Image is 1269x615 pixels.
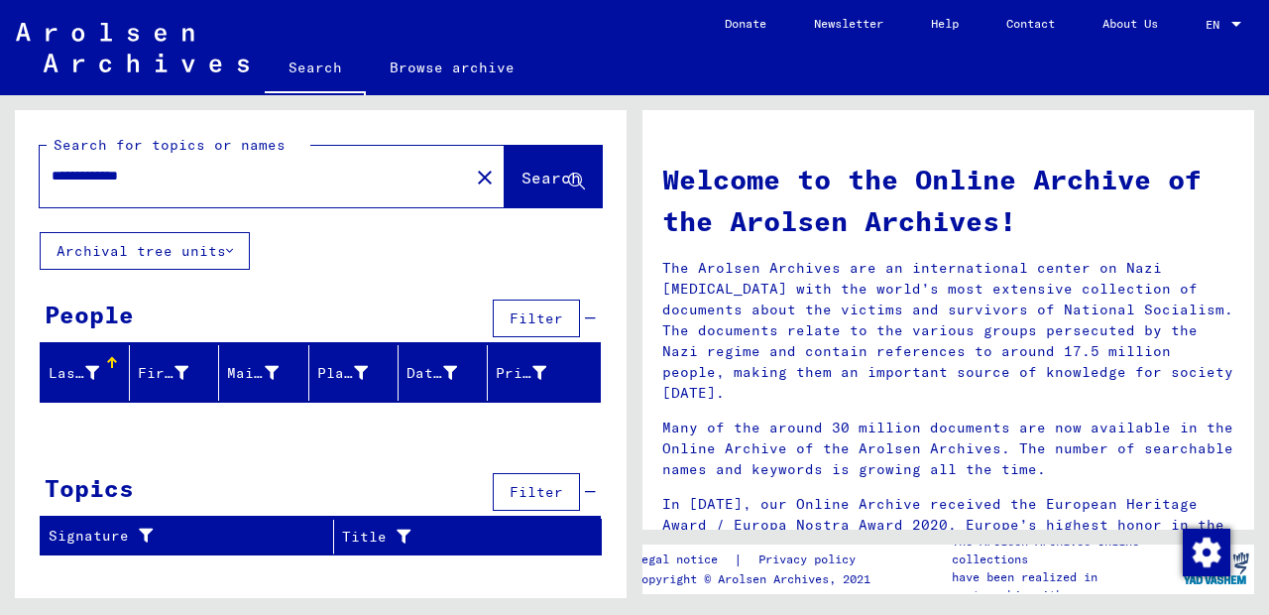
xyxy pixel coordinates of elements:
div: People [45,297,134,332]
div: Last Name [49,357,129,389]
div: First Name [138,357,218,389]
mat-icon: close [473,166,497,189]
p: Many of the around 30 million documents are now available in the Online Archive of the Arolsen Ar... [662,418,1234,480]
div: Prisoner # [496,363,546,384]
div: Place of Birth [317,363,368,384]
div: Date of Birth [406,363,457,384]
div: Signature [49,526,308,547]
button: Search [505,146,602,207]
div: Last Name [49,363,99,384]
div: Maiden Name [227,363,278,384]
span: EN [1206,18,1227,32]
mat-header-cell: Place of Birth [309,345,399,401]
mat-header-cell: Date of Birth [399,345,488,401]
div: Topics [45,470,134,506]
a: Legal notice [634,550,734,570]
mat-header-cell: First Name [130,345,219,401]
div: Signature [49,521,333,553]
button: Filter [493,473,580,511]
div: Maiden Name [227,357,307,389]
div: | [634,550,879,570]
a: Privacy policy [743,550,879,570]
div: Title [342,527,552,548]
img: yv_logo.png [1179,544,1253,593]
div: First Name [138,363,188,384]
p: Copyright © Arolsen Archives, 2021 [634,570,879,588]
h1: Welcome to the Online Archive of the Arolsen Archives! [662,159,1234,242]
div: Prisoner # [496,357,576,389]
button: Archival tree units [40,232,250,270]
p: The Arolsen Archives online collections [952,533,1178,568]
p: In [DATE], our Online Archive received the European Heritage Award / Europa Nostra Award 2020, Eu... [662,494,1234,556]
p: have been realized in partnership with [952,568,1178,604]
div: Title [342,521,577,553]
img: Change consent [1183,529,1230,576]
span: Filter [510,483,563,501]
div: Date of Birth [406,357,487,389]
span: Search [521,168,581,187]
button: Clear [465,157,505,196]
a: Search [265,44,366,95]
div: Place of Birth [317,357,398,389]
a: Browse archive [366,44,538,91]
span: Filter [510,309,563,327]
mat-header-cell: Last Name [41,345,130,401]
button: Filter [493,300,580,337]
img: Arolsen_neg.svg [16,23,249,72]
mat-label: Search for topics or names [54,136,286,154]
mat-header-cell: Prisoner # [488,345,600,401]
mat-header-cell: Maiden Name [219,345,308,401]
p: The Arolsen Archives are an international center on Nazi [MEDICAL_DATA] with the world’s most ext... [662,258,1234,404]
